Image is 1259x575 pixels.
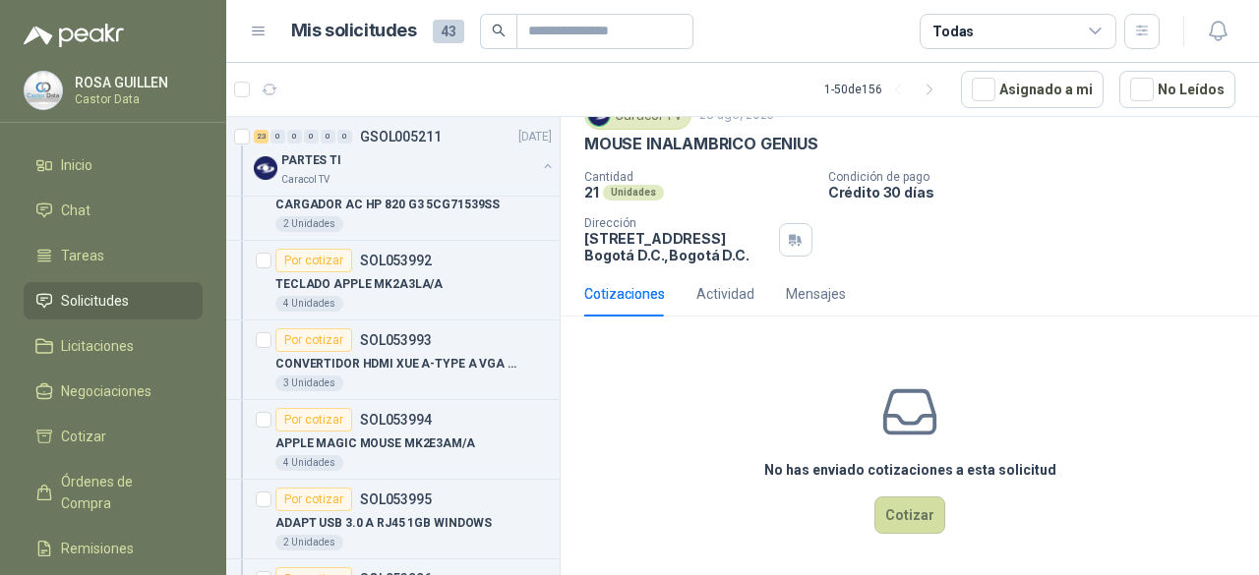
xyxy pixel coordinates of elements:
[1119,71,1235,108] button: No Leídos
[337,130,352,144] div: 0
[226,480,560,559] a: Por cotizarSOL053995ADAPT USB 3.0 A RJ45 1GB WINDOWS2 Unidades
[24,282,203,319] a: Solicitudes
[226,320,560,400] a: Por cotizarSOL053993CONVERTIDOR HDMI XUE A-TYPE A VGA AG62003 Unidades
[254,125,556,188] a: 23 0 0 0 0 0 GSOL005211[DATE] Company LogoPARTES TICaracol TV
[603,185,664,201] div: Unidades
[254,130,269,144] div: 23
[275,296,343,312] div: 4 Unidades
[360,333,432,347] p: SOL053993
[874,496,945,534] button: Cotizar
[275,275,443,294] p: TECLADO APPLE MK2A3LA/A
[61,245,104,266] span: Tareas
[24,237,203,274] a: Tareas
[961,71,1104,108] button: Asignado a mi
[321,130,335,144] div: 0
[281,151,341,170] p: PARTES TI
[360,413,432,427] p: SOL053994
[360,130,442,144] p: GSOL005211
[24,146,203,184] a: Inicio
[275,355,520,374] p: CONVERTIDOR HDMI XUE A-TYPE A VGA AG6200
[270,130,285,144] div: 0
[584,230,771,263] p: [STREET_ADDRESS] Bogotá D.C. , Bogotá D.C.
[61,290,129,312] span: Solicitudes
[291,17,417,45] h1: Mis solicitudes
[281,172,330,188] p: Caracol TV
[25,72,62,109] img: Company Logo
[828,170,1251,184] p: Condición de pago
[24,327,203,365] a: Licitaciones
[275,434,475,453] p: APPLE MAGIC MOUSE MK2E3AM/A
[584,283,665,305] div: Cotizaciones
[254,156,277,180] img: Company Logo
[61,471,184,514] span: Órdenes de Compra
[61,200,90,221] span: Chat
[764,459,1056,481] h3: No has enviado cotizaciones a esta solicitud
[226,400,560,480] a: Por cotizarSOL053994APPLE MAGIC MOUSE MK2E3AM/A4 Unidades
[828,184,1251,201] p: Crédito 30 días
[24,373,203,410] a: Negociaciones
[275,249,352,272] div: Por cotizar
[360,492,432,506] p: SOL053995
[61,335,134,357] span: Licitaciones
[360,254,432,267] p: SOL053992
[584,170,812,184] p: Cantidad
[24,418,203,455] a: Cotizar
[275,375,343,391] div: 3 Unidades
[584,216,771,230] p: Dirección
[433,20,464,43] span: 43
[518,128,552,146] p: [DATE]
[275,328,352,352] div: Por cotizar
[226,241,560,320] a: Por cotizarSOL053992TECLADO APPLE MK2A3LA/A4 Unidades
[275,455,343,471] div: 4 Unidades
[492,24,506,37] span: search
[275,535,343,550] div: 2 Unidades
[275,488,352,511] div: Por cotizar
[24,192,203,229] a: Chat
[824,74,945,105] div: 1 - 50 de 156
[287,130,302,144] div: 0
[275,408,352,431] div: Por cotizar
[932,21,974,42] div: Todas
[696,283,754,305] div: Actividad
[61,426,106,447] span: Cotizar
[24,24,124,47] img: Logo peakr
[275,216,343,232] div: 2 Unidades
[584,184,599,201] p: 21
[61,380,151,402] span: Negociaciones
[61,154,92,176] span: Inicio
[24,463,203,522] a: Órdenes de Compra
[226,161,560,241] a: Por cotizarSOL053991CARGADOR AC HP 820 G3 5CG71539SS2 Unidades
[61,538,134,559] span: Remisiones
[584,134,818,154] p: MOUSE INALAMBRICO GENIUS
[275,514,492,533] p: ADAPT USB 3.0 A RJ45 1GB WINDOWS
[24,530,203,567] a: Remisiones
[75,93,198,105] p: Castor Data
[304,130,319,144] div: 0
[75,76,198,89] p: ROSA GUILLEN
[275,196,500,214] p: CARGADOR AC HP 820 G3 5CG71539SS
[786,283,846,305] div: Mensajes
